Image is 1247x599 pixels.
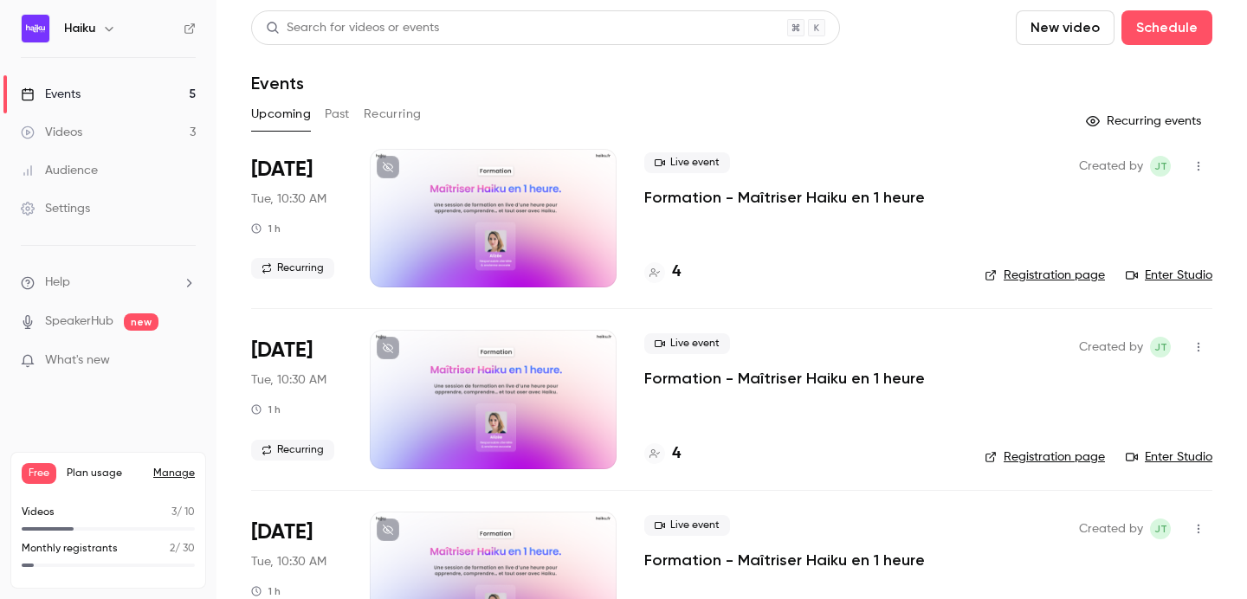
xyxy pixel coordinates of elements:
[251,222,281,235] div: 1 h
[1079,156,1143,177] span: Created by
[672,261,681,284] h4: 4
[22,505,55,520] p: Videos
[124,313,158,331] span: new
[251,553,326,570] span: Tue, 10:30 AM
[266,19,439,37] div: Search for videos or events
[1016,10,1115,45] button: New video
[45,312,113,331] a: SpeakerHub
[364,100,422,128] button: Recurring
[171,505,195,520] p: / 10
[21,86,81,103] div: Events
[1154,156,1167,177] span: jT
[1150,337,1171,357] span: jean Touzet
[644,550,925,570] a: Formation - Maîtriser Haiku en 1 heure
[644,515,730,536] span: Live event
[644,333,730,354] span: Live event
[1126,267,1212,284] a: Enter Studio
[251,371,326,389] span: Tue, 10:30 AM
[153,467,195,480] a: Manage
[251,584,281,598] div: 1 h
[251,337,313,364] span: [DATE]
[170,541,195,557] p: / 30
[21,124,82,141] div: Videos
[170,544,175,554] span: 2
[64,20,95,37] h6: Haiku
[251,258,334,279] span: Recurring
[21,274,196,292] li: help-dropdown-opener
[1078,107,1212,135] button: Recurring events
[1150,156,1171,177] span: jean Touzet
[1126,448,1212,466] a: Enter Studio
[644,152,730,173] span: Live event
[1154,518,1167,539] span: jT
[644,442,681,466] a: 4
[1079,518,1143,539] span: Created by
[644,368,925,389] a: Formation - Maîtriser Haiku en 1 heure
[251,440,334,461] span: Recurring
[251,330,342,468] div: Sep 2 Tue, 11:30 AM (Europe/Paris)
[1079,337,1143,357] span: Created by
[22,15,49,42] img: Haiku
[1150,518,1171,539] span: jean Touzet
[1121,10,1212,45] button: Schedule
[325,100,350,128] button: Past
[672,442,681,466] h4: 4
[251,403,281,416] div: 1 h
[251,100,311,128] button: Upcoming
[985,448,1105,466] a: Registration page
[175,353,196,369] iframe: Noticeable Trigger
[251,190,326,208] span: Tue, 10:30 AM
[251,149,342,287] div: Aug 26 Tue, 11:30 AM (Europe/Paris)
[21,162,98,179] div: Audience
[22,541,118,557] p: Monthly registrants
[45,274,70,292] span: Help
[22,463,56,484] span: Free
[251,73,304,93] h1: Events
[1154,337,1167,357] span: jT
[251,156,313,184] span: [DATE]
[251,518,313,546] span: [DATE]
[21,200,90,217] div: Settings
[644,187,925,208] a: Formation - Maîtriser Haiku en 1 heure
[67,467,143,480] span: Plan usage
[644,261,681,284] a: 4
[985,267,1105,284] a: Registration page
[171,507,177,518] span: 3
[45,351,110,370] span: What's new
